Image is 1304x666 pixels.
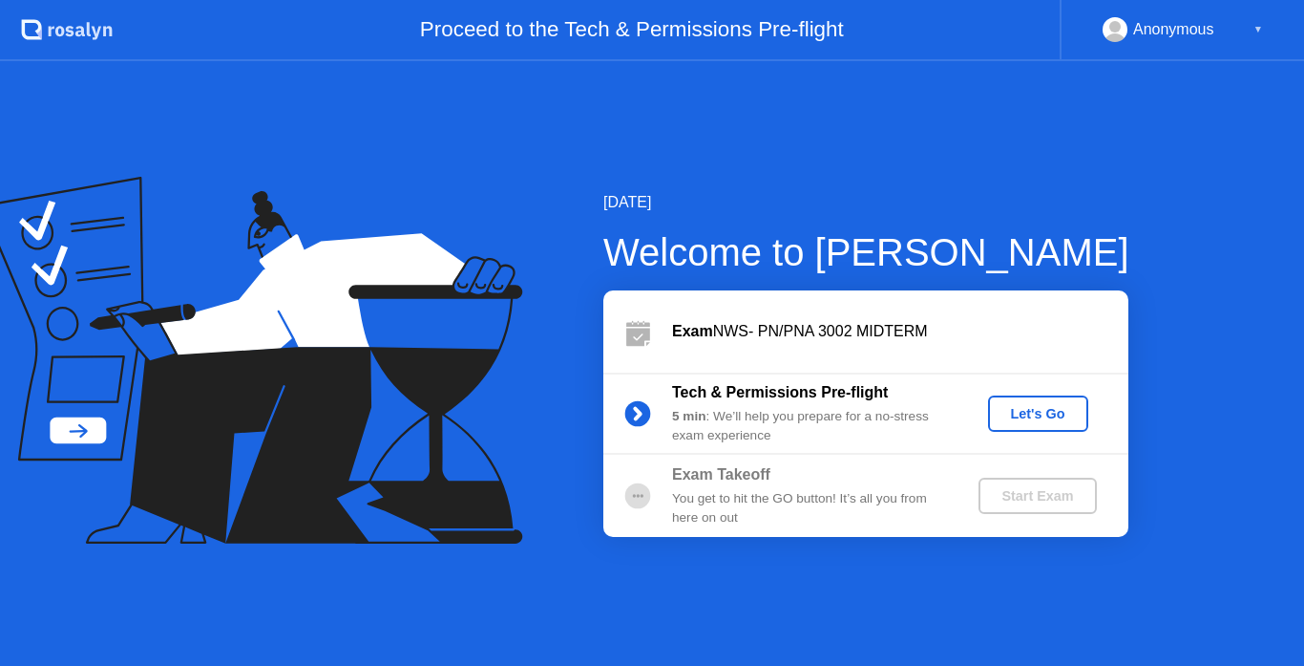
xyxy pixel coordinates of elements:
[1133,17,1214,42] div: Anonymous
[672,320,1128,343] div: NWS- PN/PNA 3002 MIDTERM
[1253,17,1263,42] div: ▼
[986,488,1088,504] div: Start Exam
[672,407,947,446] div: : We’ll help you prepare for a no-stress exam experience
[603,191,1129,214] div: [DATE]
[672,323,713,339] b: Exam
[672,489,947,528] div: You get to hit the GO button! It’s all you from here on out
[603,224,1129,281] div: Welcome to [PERSON_NAME]
[672,384,888,400] b: Tech & Permissions Pre-flight
[996,406,1081,421] div: Let's Go
[672,409,706,423] b: 5 min
[988,396,1088,432] button: Let's Go
[978,478,1096,514] button: Start Exam
[672,466,770,483] b: Exam Takeoff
